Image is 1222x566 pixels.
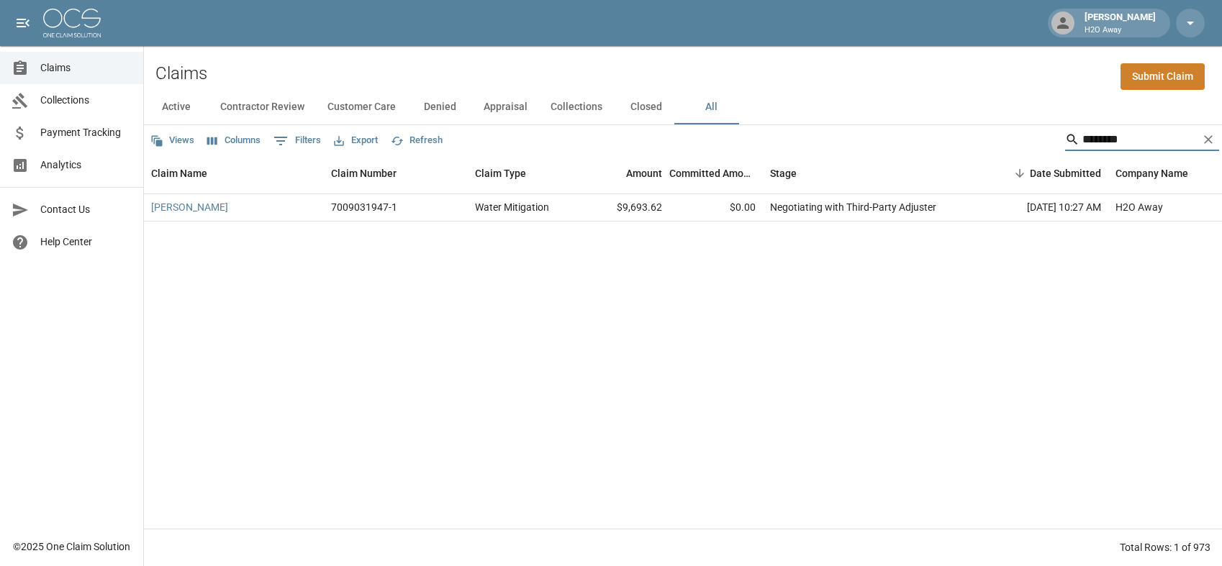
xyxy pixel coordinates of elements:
[151,200,228,214] a: [PERSON_NAME]
[40,202,132,217] span: Contact Us
[770,153,797,193] div: Stage
[576,153,669,193] div: Amount
[387,129,446,152] button: Refresh
[9,9,37,37] button: open drawer
[576,194,669,222] div: $9,693.62
[40,158,132,173] span: Analytics
[614,90,679,124] button: Closed
[669,153,763,193] div: Committed Amount
[147,129,198,152] button: Views
[151,153,207,193] div: Claim Name
[1115,200,1163,214] div: H2O Away
[770,200,936,214] div: Negotiating with Third-Party Adjuster
[475,153,526,193] div: Claim Type
[209,90,316,124] button: Contractor Review
[270,129,325,152] button: Show filters
[316,90,407,124] button: Customer Care
[1115,153,1188,193] div: Company Name
[468,153,576,193] div: Claim Type
[472,90,539,124] button: Appraisal
[979,153,1108,193] div: Date Submitted
[144,153,324,193] div: Claim Name
[475,200,549,214] div: Water Mitigation
[679,90,743,124] button: All
[330,129,381,152] button: Export
[979,194,1108,222] div: [DATE] 10:27 AM
[669,194,763,222] div: $0.00
[40,234,132,250] span: Help Center
[144,90,1222,124] div: dynamic tabs
[43,9,101,37] img: ocs-logo-white-transparent.png
[1085,24,1156,37] p: H2O Away
[331,153,397,193] div: Claim Number
[763,153,979,193] div: Stage
[331,200,397,214] div: 7009031947-1
[1120,540,1210,554] div: Total Rows: 1 of 973
[144,90,209,124] button: Active
[1030,153,1101,193] div: Date Submitted
[1079,10,1162,36] div: [PERSON_NAME]
[626,153,662,193] div: Amount
[1198,129,1219,150] button: Clear
[13,539,130,554] div: © 2025 One Claim Solution
[204,129,264,152] button: Select columns
[155,63,207,84] h2: Claims
[40,60,132,76] span: Claims
[40,93,132,108] span: Collections
[669,153,756,193] div: Committed Amount
[1010,163,1030,183] button: Sort
[1065,128,1219,154] div: Search
[1121,63,1205,90] a: Submit Claim
[324,153,468,193] div: Claim Number
[407,90,472,124] button: Denied
[539,90,614,124] button: Collections
[40,125,132,140] span: Payment Tracking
